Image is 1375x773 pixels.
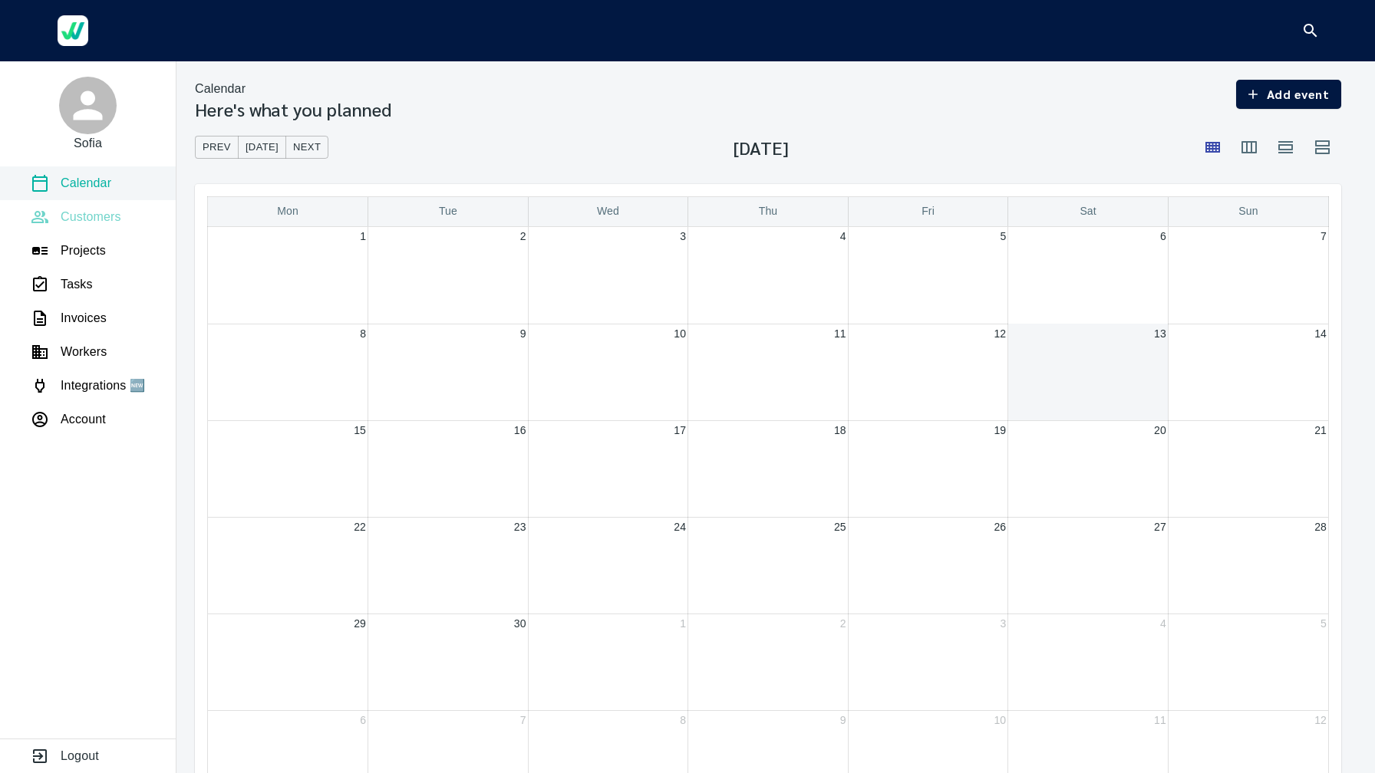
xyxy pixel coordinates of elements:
[31,174,111,192] a: Calendar
[1152,711,1168,729] span: 11
[31,208,121,226] a: Customers
[195,80,391,98] nav: breadcrumb
[833,518,848,536] span: 25
[678,711,687,729] span: 8
[833,324,848,343] span: 11
[1268,129,1304,166] button: Day
[74,134,102,153] p: Sofia
[31,377,145,395] a: Integrations 🆕
[1159,227,1168,245] span: 6
[195,136,239,160] button: Prev
[352,614,368,633] span: 29
[922,205,935,217] span: Fri
[998,614,1007,633] span: 3
[61,174,111,192] p: Calendar
[277,205,298,217] span: Mon
[1152,421,1168,439] span: 20
[238,136,286,160] button: [DATE]
[358,711,368,729] span: 6
[678,614,687,633] span: 1
[992,711,1007,729] span: 10
[992,518,1007,536] span: 26
[61,343,107,361] p: Workers
[597,205,619,217] span: Wed
[358,324,368,343] span: 8
[1080,205,1096,217] span: Sat
[58,15,88,46] img: Werkgo Logo
[519,324,528,343] span: 9
[672,518,687,536] span: 24
[31,343,107,361] a: Workers
[1152,324,1168,343] span: 13
[195,80,246,98] p: Calendar
[61,275,93,294] p: Tasks
[1231,129,1268,166] button: Week
[61,242,106,260] p: Projects
[1313,711,1328,729] span: 12
[839,614,848,633] span: 2
[195,98,391,120] h3: Here's what you planned
[1248,84,1329,105] span: Add event
[1159,614,1168,633] span: 4
[992,324,1007,343] span: 12
[352,421,368,439] span: 15
[1236,80,1341,109] button: Add event
[31,275,93,294] a: Tasks
[1319,614,1328,633] span: 5
[1194,129,1231,166] button: Month
[992,421,1007,439] span: 19
[46,8,100,54] a: Werkgo Logo
[31,242,106,260] a: Projects
[61,208,121,226] p: Customers
[31,410,106,429] a: Account
[513,421,528,439] span: 16
[519,227,528,245] span: 2
[358,227,368,245] span: 1
[839,711,848,729] span: 9
[439,205,457,217] span: Tue
[734,137,789,158] h3: [DATE]
[61,410,106,429] p: Account
[31,309,107,327] a: Invoices
[678,227,687,245] span: 3
[61,377,145,395] p: Integrations 🆕
[672,324,687,343] span: 10
[61,747,99,765] p: Logout
[513,518,528,536] span: 23
[519,711,528,729] span: 7
[672,421,687,439] span: 17
[61,309,107,327] p: Invoices
[246,139,279,156] span: [DATE]
[1319,227,1328,245] span: 7
[839,227,848,245] span: 4
[998,227,1007,245] span: 5
[293,139,321,156] span: Next
[513,614,528,633] span: 30
[833,421,848,439] span: 18
[1238,205,1258,217] span: Sun
[352,518,368,536] span: 22
[285,136,328,160] button: Next
[1313,324,1328,343] span: 14
[1152,518,1168,536] span: 27
[1313,518,1328,536] span: 28
[759,205,777,217] span: Thu
[203,139,231,156] span: Prev
[1304,129,1341,166] button: Agenda
[1313,421,1328,439] span: 21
